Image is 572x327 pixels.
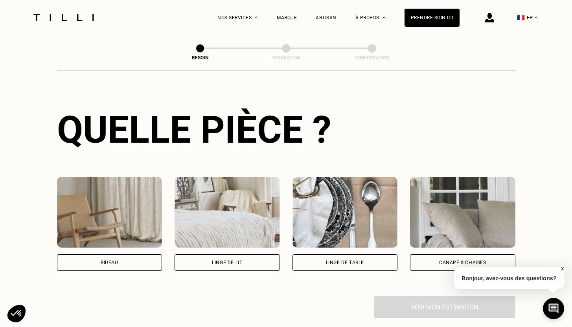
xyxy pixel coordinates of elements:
[405,9,460,27] a: Prendre soin ici
[212,260,242,265] div: Linge de lit
[410,177,515,248] img: Tilli retouche votre Canapé & chaises
[247,55,326,61] div: Estimation
[454,267,565,289] p: Bonjour, avez-vous des questions?
[101,260,118,265] div: Rideau
[31,14,97,21] img: Logo du service de couturière Tilli
[485,13,494,22] img: icône connexion
[517,14,525,21] span: 🇫🇷
[558,265,566,273] button: X
[439,260,486,265] div: Canapé & chaises
[57,108,515,152] div: Quelle pièce ?
[277,15,297,20] a: Marque
[333,55,411,61] div: Confirmation
[175,177,280,248] img: Tilli retouche votre Linge de lit
[535,17,538,18] img: menu déroulant
[161,55,239,61] div: Besoin
[316,15,337,20] a: Artisan
[292,177,398,248] img: Tilli retouche votre Linge de table
[383,17,386,18] img: Menu déroulant à propos
[255,17,258,18] img: Menu déroulant
[57,177,162,248] img: Tilli retouche votre Rideau
[326,260,364,265] div: Linge de table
